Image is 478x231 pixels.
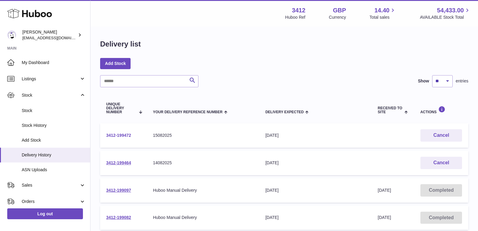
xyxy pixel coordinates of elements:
[153,215,253,220] div: Huboo Manual Delivery
[374,6,389,14] span: 14.40
[329,14,346,20] div: Currency
[285,14,305,20] div: Huboo Ref
[456,78,468,84] span: entries
[7,30,16,40] img: internalAdmin-3412@internal.huboo.com
[22,60,86,66] span: My Dashboard
[369,6,396,20] a: 14.40 Total sales
[22,167,86,173] span: ASN Uploads
[106,160,131,165] a: 3412-199464
[265,133,366,138] div: [DATE]
[153,110,223,114] span: Your Delivery Reference Number
[22,137,86,143] span: Add Stock
[22,108,86,114] span: Stock
[420,157,462,169] button: Cancel
[106,102,136,114] span: Unique Delivery Number
[378,215,391,220] span: [DATE]
[420,14,471,20] span: AVAILABLE Stock Total
[22,152,86,158] span: Delivery History
[100,58,131,69] a: Add Stock
[420,106,462,114] div: Actions
[106,215,131,220] a: 3412-199082
[420,6,471,20] a: 54,433.00 AVAILABLE Stock Total
[265,110,304,114] span: Delivery Expected
[153,133,253,138] div: 15082025
[292,6,305,14] strong: 3412
[378,188,391,193] span: [DATE]
[22,35,89,40] span: [EMAIL_ADDRESS][DOMAIN_NAME]
[420,129,462,142] button: Cancel
[153,188,253,193] div: Huboo Manual Delivery
[378,106,403,114] span: Received to Site
[437,6,464,14] span: 54,433.00
[265,188,366,193] div: [DATE]
[369,14,396,20] span: Total sales
[333,6,346,14] strong: GBP
[265,160,366,166] div: [DATE]
[7,208,83,219] a: Log out
[265,215,366,220] div: [DATE]
[22,182,79,188] span: Sales
[22,123,86,128] span: Stock History
[418,78,429,84] label: Show
[100,39,141,49] h1: Delivery list
[106,188,131,193] a: 3412-199097
[22,76,79,82] span: Listings
[22,29,77,41] div: [PERSON_NAME]
[153,160,253,166] div: 14082025
[22,199,79,204] span: Orders
[22,92,79,98] span: Stock
[106,133,131,138] a: 3412-199472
